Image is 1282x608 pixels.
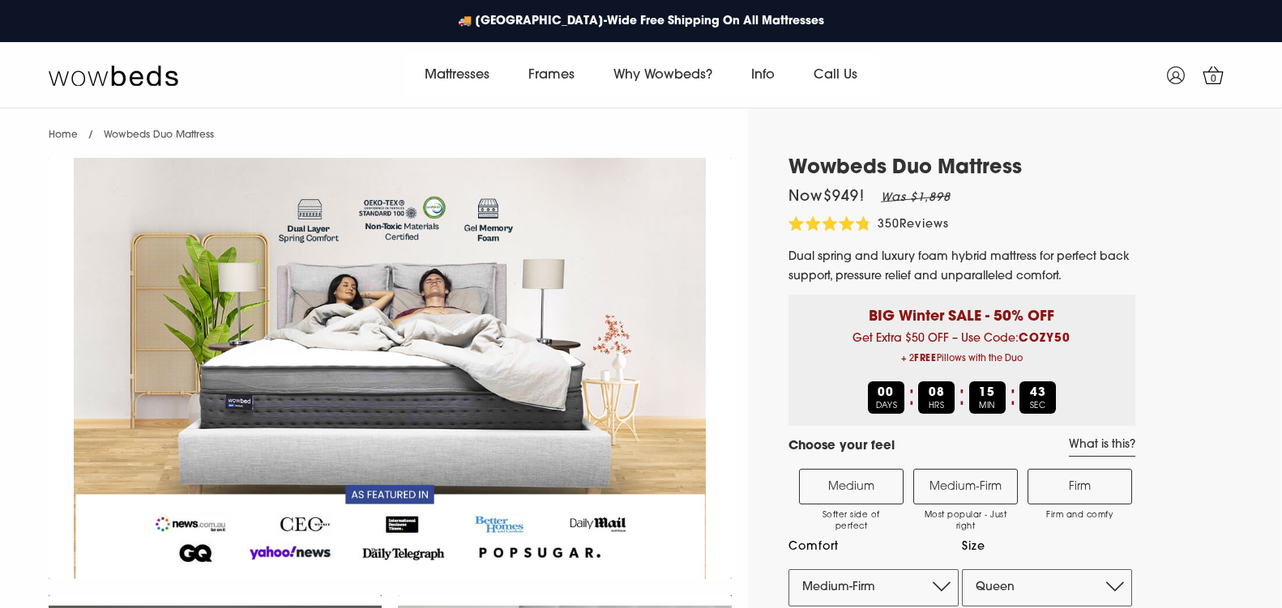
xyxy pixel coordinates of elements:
div: MIN [969,381,1006,414]
img: Wow Beds Logo [49,64,178,87]
b: 00 [878,387,894,399]
b: 43 [1030,387,1046,399]
b: FREE [914,355,937,364]
label: Firm [1028,469,1132,504]
a: Call Us [794,53,877,98]
span: 350 [878,219,900,231]
span: Firm and comfy [1036,510,1123,521]
a: Why Wowbeds? [594,53,732,98]
label: Medium-Firm [913,469,1018,504]
span: Dual spring and luxury foam hybrid mattress for perfect back support, pressure relief and unparal... [788,251,1130,283]
span: Get Extra $50 OFF – Use Code: [801,333,1123,369]
a: Mattresses [405,53,509,98]
span: + 2 Pillows with the Duo [801,349,1123,369]
a: Info [732,53,794,98]
b: COZY50 [1019,333,1070,345]
a: 0 [1193,55,1233,96]
div: SEC [1019,381,1056,414]
nav: breadcrumbs [49,108,214,150]
a: 🚚 [GEOGRAPHIC_DATA]-Wide Free Shipping On All Mattresses [450,5,832,38]
div: HRS [918,381,955,414]
a: Frames [509,53,594,98]
b: 08 [929,387,945,399]
h1: Wowbeds Duo Mattress [788,157,1135,181]
div: DAYS [868,381,904,414]
span: Softer side of perfect [808,510,895,533]
span: Most popular - Just right [922,510,1009,533]
b: 15 [979,387,995,399]
a: Home [49,130,78,140]
p: BIG Winter SALE - 50% OFF [801,295,1123,328]
label: Medium [799,469,904,504]
label: Comfort [788,537,959,557]
span: Now $949 ! [788,190,865,205]
span: / [88,130,93,140]
h4: Choose your feel [788,438,895,457]
span: Reviews [900,219,949,231]
a: What is this? [1069,438,1135,457]
span: Wowbeds Duo Mattress [104,130,214,140]
span: 0 [1206,71,1222,87]
em: Was $1,898 [881,192,951,204]
label: Size [962,537,1132,557]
